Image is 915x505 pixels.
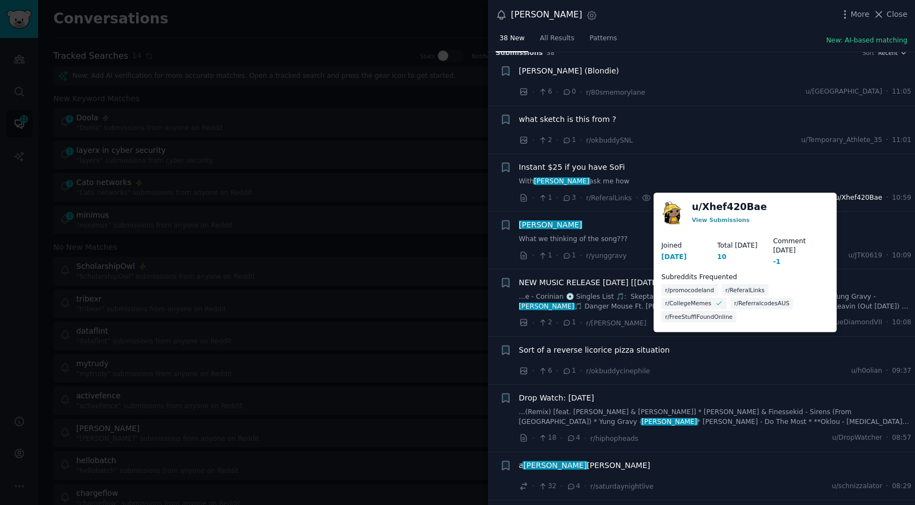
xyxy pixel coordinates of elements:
span: · [886,251,888,261]
a: Patterns [586,30,621,52]
span: 11:01 [892,136,911,145]
div: [DATE] [661,253,687,263]
span: 6 [538,366,552,376]
span: 4 [566,433,580,443]
a: All Results [536,30,578,52]
span: 09:37 [892,366,911,376]
span: · [580,365,582,377]
span: [PERSON_NAME] [533,177,590,185]
a: Sort of a reverse licorice pizza situation [519,344,670,356]
span: · [636,192,638,204]
span: r/CollegeMemes [665,299,711,307]
a: Drop Watch: [DATE] [519,392,594,404]
button: New: AI-based matching [826,36,907,46]
a: [PERSON_NAME] (Blondie) [519,65,619,77]
span: r/promocodeland [665,286,714,294]
span: [PERSON_NAME] [640,418,698,426]
span: · [532,433,534,444]
span: 11:05 [892,87,911,97]
span: 32 [538,482,556,491]
span: 1 [538,251,552,261]
span: · [532,192,534,204]
span: r/ReferralcodesAUS [734,299,789,307]
span: · [580,192,582,204]
span: · [556,365,558,377]
div: Sort [863,49,875,57]
a: NEW MUSIC RELEASE [DATE] [[DATE]] [519,277,663,288]
a: Instant $25 if you have SoFi [519,162,625,173]
div: 10 [717,253,727,263]
button: Close [873,9,907,20]
span: · [556,134,558,146]
span: 1 [562,366,576,376]
span: 10:09 [892,251,911,261]
span: · [580,317,582,329]
dt: Subreddits Frequented [661,273,829,282]
span: r/ReferalLinks [725,286,765,294]
span: u/JTK0619 [849,251,882,261]
span: [PERSON_NAME] [522,461,588,470]
span: 10:59 [892,193,911,203]
a: a[PERSON_NAME][PERSON_NAME] [519,460,650,471]
span: 3 [562,193,576,203]
span: u/DropWatcher [832,433,882,443]
span: 08:29 [892,482,911,491]
span: Submission s [496,48,543,58]
span: · [886,136,888,145]
span: · [532,87,534,98]
button: Recent [878,49,907,57]
a: u/Xhef420Bae [692,200,767,214]
span: · [532,250,534,261]
a: What we thinking of the song??? [519,235,912,244]
span: r/[PERSON_NAME] [586,319,646,327]
span: 18 [538,433,556,443]
span: 4 [566,482,580,491]
dt: Comment [DATE] [773,237,829,256]
span: r/80smemorylane [586,89,645,96]
span: 1 [562,318,576,328]
span: a [PERSON_NAME] [519,460,650,471]
span: · [886,318,888,328]
span: 10:08 [892,318,911,328]
span: · [556,192,558,204]
span: 1 [562,251,576,261]
span: r/yunggravy [586,252,627,260]
span: r/FreeStuffIFoundOnline [665,313,733,321]
span: · [560,433,563,444]
span: r/saturdaynightlive [590,483,654,490]
span: what sketch is this from ? [519,114,617,125]
span: · [532,134,534,146]
span: · [532,317,534,329]
span: · [560,481,563,492]
span: · [556,87,558,98]
span: 2 [538,318,552,328]
span: u/[GEOGRAPHIC_DATA] [806,87,882,97]
span: 38 [547,50,555,56]
span: [PERSON_NAME] [518,303,575,310]
span: · [584,481,586,492]
dt: Total [DATE] [717,242,773,251]
button: More [839,9,870,20]
span: Patterns [590,34,617,44]
span: u/schnizzalator [832,482,882,491]
span: All Results [540,34,574,44]
span: 6 [538,87,552,97]
a: With[PERSON_NAME]ask me how [519,177,912,187]
a: ...(Remix) [feat. [PERSON_NAME] & [PERSON_NAME]] * [PERSON_NAME] & Finessekid - Sirens (From [GEO... [519,408,912,427]
span: Recent [878,49,898,57]
span: · [532,365,534,377]
span: 08:57 [892,433,911,443]
div: -1 [773,257,781,267]
span: [PERSON_NAME] [518,220,583,229]
span: u/Temporary_Athlete_35 [801,136,882,145]
span: · [886,366,888,376]
a: ...e - Corinian 💿 Singles List 🎵: Skepta & Finessekid - Sirens (From [GEOGRAPHIC_DATA]) 🎵 Yung Gr... [519,292,912,311]
span: r/ReferalLinks [586,194,632,202]
dt: Joined [661,242,717,251]
span: 1 [538,193,552,203]
span: r/hiphopheads [590,435,638,442]
span: 1 [562,136,576,145]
